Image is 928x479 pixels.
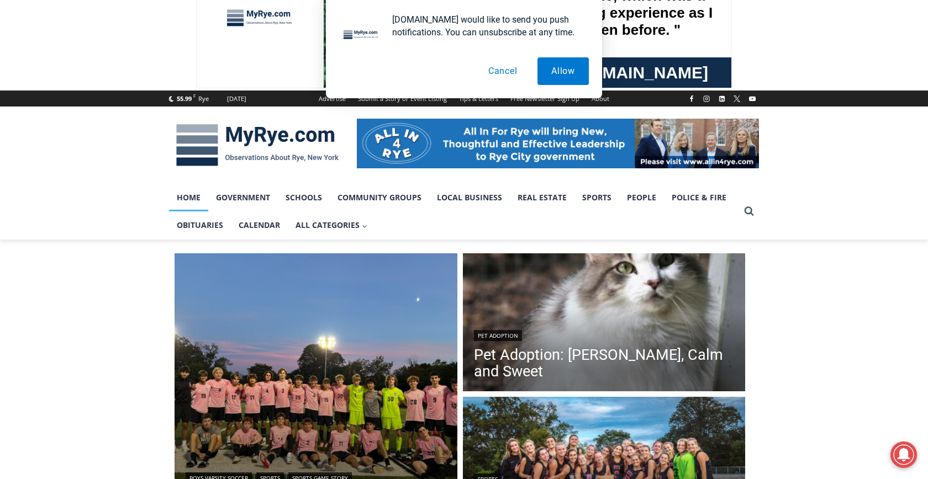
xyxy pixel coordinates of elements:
[746,92,759,105] a: YouTube
[352,91,453,107] a: Submit a Story or Event Listing
[357,119,759,168] img: All in for Rye
[463,253,746,395] a: Read More Pet Adoption: Mona, Calm and Sweet
[474,57,531,85] button: Cancel
[1,110,165,137] a: [PERSON_NAME] Read Sanctuary Fall Fest: [DATE]
[474,347,735,380] a: Pet Adoption: [PERSON_NAME], Calm and Sweet
[510,184,574,211] a: Real Estate
[474,330,522,341] a: Pet Adoption
[124,93,126,104] div: /
[685,92,698,105] a: Facebook
[231,211,288,239] a: Calendar
[429,184,510,211] a: Local Business
[279,1,522,107] div: "[PERSON_NAME] and I covered the [DATE] Parade, which was a really eye opening experience as I ha...
[586,91,615,107] a: About
[313,91,352,107] a: Advertise
[177,94,192,103] span: 55.99
[619,184,664,211] a: People
[574,184,619,211] a: Sports
[339,13,383,57] img: notification icon
[198,94,209,104] div: Rye
[169,211,231,239] a: Obituaries
[730,92,744,105] a: X
[383,13,589,39] div: [DOMAIN_NAME] would like to send you push notifications. You can unsubscribe at any time.
[193,93,196,99] span: F
[278,184,330,211] a: Schools
[330,184,429,211] a: Community Groups
[504,91,586,107] a: Free Newsletter Sign Up
[169,116,346,174] img: MyRye.com
[463,253,746,395] img: [PHOTO: Mona. Contributed.]
[289,110,512,135] span: Intern @ [DOMAIN_NAME]
[288,211,375,239] button: Child menu of All Categories
[116,93,121,104] div: 2
[227,94,246,104] div: [DATE]
[169,184,208,211] a: Home
[266,107,535,137] a: Intern @ [DOMAIN_NAME]
[313,91,615,107] nav: Secondary Navigation
[453,91,504,107] a: Tips & Letters
[116,33,160,91] div: Birds of Prey: Falcon and hawk demos
[208,184,278,211] a: Government
[715,92,729,105] a: Linkedin
[129,93,134,104] div: 6
[700,92,713,105] a: Instagram
[169,184,739,239] nav: Primary Navigation
[9,111,147,136] h4: [PERSON_NAME] Read Sanctuary Fall Fest: [DATE]
[537,57,589,85] button: Allow
[664,184,734,211] a: Police & Fire
[739,201,759,221] button: View Search Form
